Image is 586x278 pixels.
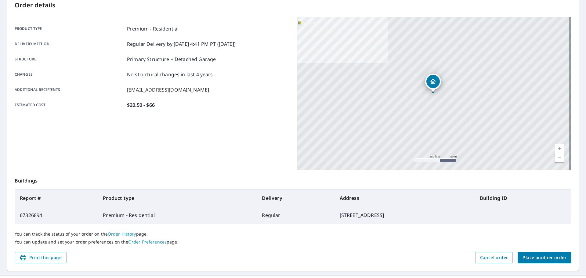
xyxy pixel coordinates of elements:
button: Print this page [15,252,67,263]
td: Premium - Residential [98,207,257,224]
p: Order details [15,1,571,10]
td: 67326894 [15,207,98,224]
th: Building ID [475,190,571,207]
a: Current Level 17, Zoom Out [555,153,564,162]
a: Order History [108,231,136,237]
p: [EMAIL_ADDRESS][DOMAIN_NAME] [127,86,209,93]
p: Buildings [15,170,571,189]
button: Cancel order [475,252,513,263]
th: Product type [98,190,257,207]
span: Place another order [523,254,566,262]
p: Estimated cost [15,101,125,109]
th: Delivery [257,190,335,207]
p: Regular Delivery by [DATE] 4:41 PM PT ([DATE]) [127,40,236,48]
span: Cancel order [480,254,508,262]
p: You can update and set your order preferences on the page. [15,239,571,245]
p: Additional recipients [15,86,125,93]
p: Structure [15,56,125,63]
p: No structural changes in last 4 years [127,71,213,78]
th: Address [335,190,475,207]
p: You can track the status of your order on the page. [15,231,571,237]
a: Current Level 17, Zoom In [555,144,564,153]
p: Primary Structure + Detached Garage [127,56,216,63]
p: Product type [15,25,125,32]
p: Premium - Residential [127,25,179,32]
p: $20.50 - $66 [127,101,155,109]
a: Order Preferences [128,239,167,245]
p: Delivery method [15,40,125,48]
span: Print this page [20,254,62,262]
th: Report # [15,190,98,207]
div: Dropped pin, building 1, Residential property, 247 High St Pacific, MO 63069 [425,74,441,92]
button: Place another order [518,252,571,263]
td: Regular [257,207,335,224]
p: Changes [15,71,125,78]
td: [STREET_ADDRESS] [335,207,475,224]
